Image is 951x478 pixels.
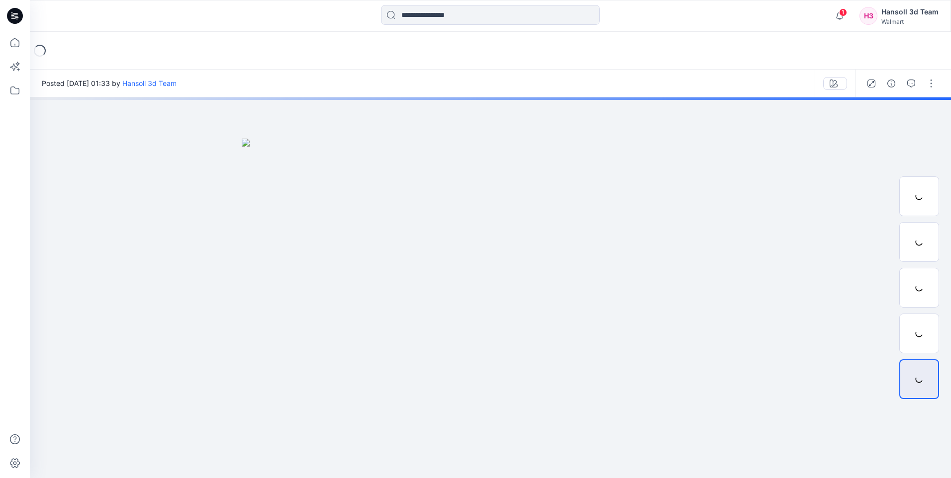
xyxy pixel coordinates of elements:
[881,18,939,25] div: Walmart
[859,7,877,25] div: H3
[839,8,847,16] span: 1
[242,139,739,478] img: eyJhbGciOiJIUzI1NiIsImtpZCI6IjAiLCJzbHQiOiJzZXMiLCJ0eXAiOiJKV1QifQ.eyJkYXRhIjp7InR5cGUiOiJzdG9yYW...
[42,78,177,88] span: Posted [DATE] 01:33 by
[883,76,899,91] button: Details
[881,6,939,18] div: Hansoll 3d Team
[122,79,177,87] a: Hansoll 3d Team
